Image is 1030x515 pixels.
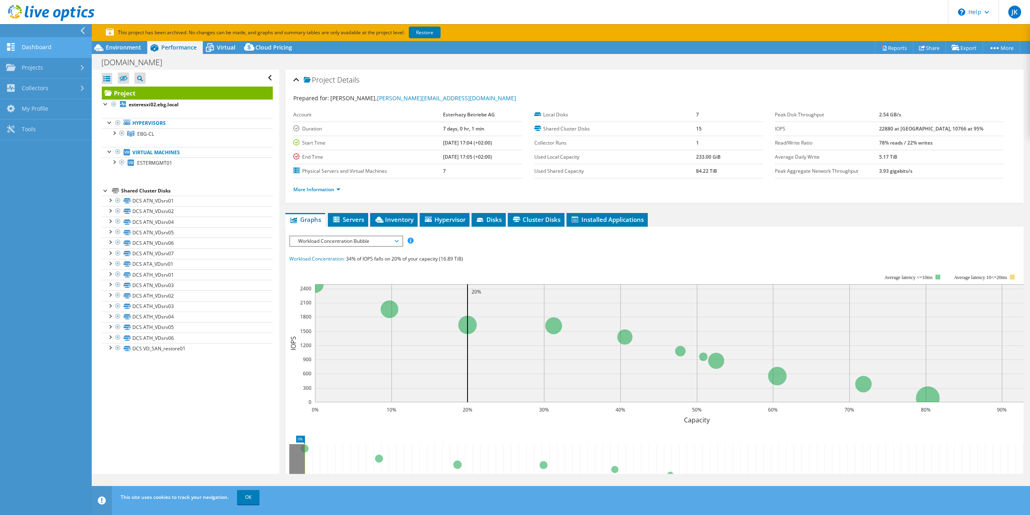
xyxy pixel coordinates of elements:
text: 1500 [300,328,311,335]
a: DCS ATH_VDsrv05 [102,322,273,333]
text: 2400 [300,285,311,292]
b: 15 [696,125,702,132]
span: Project [304,76,335,84]
span: Hypervisor [424,215,466,223]
a: Project [102,87,273,99]
text: 0% [312,406,319,413]
a: DCS ATN_VDsrv01 [102,196,273,206]
b: 1 [696,139,699,146]
b: 233.00 GiB [696,153,721,160]
text: 30% [539,406,549,413]
text: 2100 [300,299,311,306]
a: OK [237,490,260,505]
label: Account [293,111,443,119]
span: Graphs [289,215,321,223]
text: 600 [303,370,311,377]
a: DCS ATH_VDsrv03 [102,301,273,312]
label: Used Local Capacity [534,153,696,161]
label: Shared Cluster Disks [534,125,696,133]
text: Capacity [684,416,710,424]
b: [DATE] 17:05 (+02:00) [443,153,492,160]
text: 40% [616,406,625,413]
span: This site uses cookies to track your navigation. [121,494,229,501]
b: 22880 at [GEOGRAPHIC_DATA], 10766 at 95% [879,125,983,132]
a: DCS ATH_VDsrv01 [102,269,273,280]
h1: [DOMAIN_NAME] [98,58,175,67]
a: DCS VD_SAN_restore01 [102,343,273,354]
b: 3.93 gigabits/s [879,168,913,174]
label: Duration [293,125,443,133]
text: 50% [692,406,702,413]
span: Details [337,75,359,85]
a: Export [946,41,983,54]
a: [PERSON_NAME][EMAIL_ADDRESS][DOMAIN_NAME] [377,94,516,102]
label: IOPS [775,125,879,133]
span: [PERSON_NAME], [330,94,516,102]
label: Peak Aggregate Network Throughput [775,167,879,175]
span: Environment [106,43,141,51]
span: ESTERMGMT01 [137,159,172,166]
label: Start Time [293,139,443,147]
label: Used Shared Capacity [534,167,696,175]
a: DCS ATH_VDsrv04 [102,312,273,322]
span: 34% of IOPS falls on 20% of your capacity (16.89 TiB) [346,255,463,262]
a: DCS ATH_VDsrv02 [102,290,273,301]
b: 84.22 TiB [696,168,717,174]
text: 80% [921,406,931,413]
text: 1800 [300,313,311,320]
text: 0 [309,399,311,405]
p: This project has been archived. No changes can be made, and graphs and summary tables are only av... [106,28,500,37]
a: DCS ATA_VDsrv01 [102,259,273,269]
span: Performance [161,43,197,51]
b: 7 [443,168,446,174]
b: 2.54 GB/s [879,111,901,118]
text: 10% [387,406,396,413]
a: DCS ATN_VDsrv02 [102,206,273,217]
text: 20% [463,406,472,413]
a: DCS ATN_VDsrv06 [102,238,273,248]
span: Disks [476,215,502,223]
text: 1200 [300,342,311,349]
text: 60% [768,406,778,413]
label: End Time [293,153,443,161]
a: DCS ATN_VDsrv07 [102,248,273,259]
a: Hypervisors [102,118,273,128]
b: 5.17 TiB [879,153,897,160]
span: Cloud Pricing [255,43,292,51]
span: JK [1008,6,1021,19]
b: [DATE] 17:04 (+02:00) [443,139,492,146]
div: Shared Cluster Disks [121,186,273,196]
a: More Information [293,186,340,193]
a: More [983,41,1020,54]
span: EBG-CL [137,130,154,137]
a: Share [913,41,946,54]
text: 20% [472,288,481,295]
text: IOPS [289,336,298,350]
b: 78% reads / 22% writes [879,139,933,146]
span: Installed Applications [571,215,644,223]
span: Servers [332,215,364,223]
svg: \n [958,8,965,16]
span: Workload Concentration: [289,255,345,262]
label: Physical Servers and Virtual Machines [293,167,443,175]
label: Peak Disk Throughput [775,111,879,119]
span: Workload Concentration Bubble [294,236,398,246]
span: Cluster Disks [512,215,560,223]
a: ESTERMGMT01 [102,157,273,168]
a: Reports [875,41,913,54]
label: Average Daily Write [775,153,879,161]
text: 70% [845,406,854,413]
label: Collector Runs [534,139,696,147]
label: Read/Write Ratio [775,139,879,147]
label: Prepared for: [293,94,329,102]
label: Local Disks [534,111,696,119]
a: DCS ATN_VDsrv04 [102,217,273,227]
b: 7 [696,111,699,118]
a: DCS ATN_VDsrv05 [102,227,273,238]
a: Virtual Machines [102,147,273,157]
a: esteresxi02.ebg.local [102,99,273,110]
a: DCS ATH_VDsrv06 [102,333,273,343]
text: 300 [303,385,311,391]
a: EBG-CL [102,128,273,139]
b: esteresxi02.ebg.local [129,101,179,108]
